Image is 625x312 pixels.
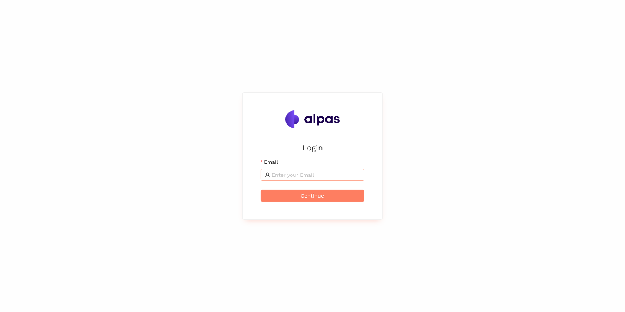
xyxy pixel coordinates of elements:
span: user [265,172,270,177]
input: Email [272,171,360,179]
span: Continue [301,192,324,200]
label: Email [261,158,278,166]
button: Continue [261,190,364,202]
img: Alpas.ai Logo [285,110,340,128]
h2: Login [261,142,364,154]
